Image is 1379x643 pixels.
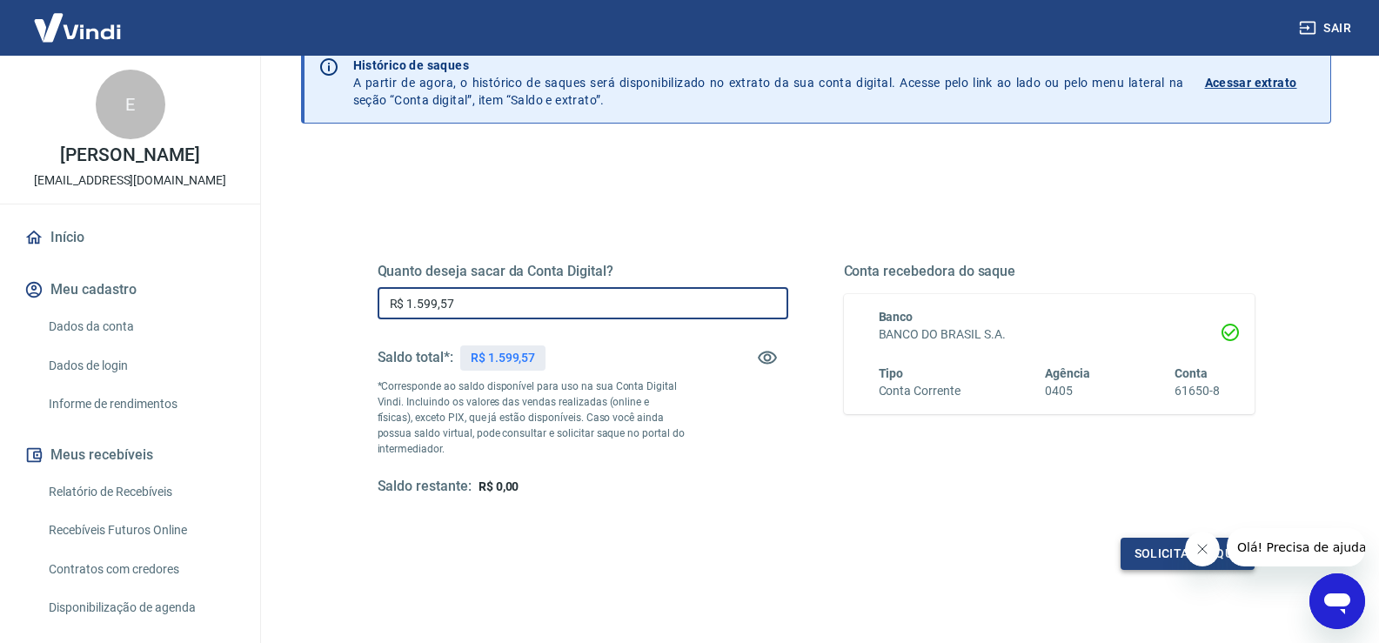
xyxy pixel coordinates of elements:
[378,378,686,457] p: *Corresponde ao saldo disponível para uso na sua Conta Digital Vindi. Incluindo os valores das ve...
[879,366,904,380] span: Tipo
[21,436,239,474] button: Meus recebíveis
[42,474,239,510] a: Relatório de Recebíveis
[1121,538,1255,570] button: Solicitar saque
[471,349,535,367] p: R$ 1.599,57
[96,70,165,139] div: E
[21,218,239,257] a: Início
[1205,74,1297,91] p: Acessar extrato
[378,349,453,366] h5: Saldo total*:
[42,552,239,587] a: Contratos com credores
[1045,382,1090,400] h6: 0405
[42,348,239,384] a: Dados de login
[1205,57,1316,109] a: Acessar extrato
[353,57,1184,74] p: Histórico de saques
[10,12,146,26] span: Olá! Precisa de ajuda?
[378,263,788,280] h5: Quanto deseja sacar da Conta Digital?
[1045,366,1090,380] span: Agência
[1185,532,1220,566] iframe: Fechar mensagem
[60,146,199,164] p: [PERSON_NAME]
[42,309,239,345] a: Dados da conta
[479,479,519,493] span: R$ 0,00
[21,271,239,309] button: Meu cadastro
[879,325,1220,344] h6: BANCO DO BRASIL S.A.
[1295,12,1358,44] button: Sair
[34,171,226,190] p: [EMAIL_ADDRESS][DOMAIN_NAME]
[1227,528,1365,566] iframe: Mensagem da empresa
[1309,573,1365,629] iframe: Botão para abrir a janela de mensagens
[879,310,914,324] span: Banco
[1175,366,1208,380] span: Conta
[879,382,961,400] h6: Conta Corrente
[42,590,239,626] a: Disponibilização de agenda
[42,512,239,548] a: Recebíveis Futuros Online
[378,478,472,496] h5: Saldo restante:
[353,57,1184,109] p: A partir de agora, o histórico de saques será disponibilizado no extrato da sua conta digital. Ac...
[21,1,134,54] img: Vindi
[1175,382,1220,400] h6: 61650-8
[844,263,1255,280] h5: Conta recebedora do saque
[42,386,239,422] a: Informe de rendimentos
